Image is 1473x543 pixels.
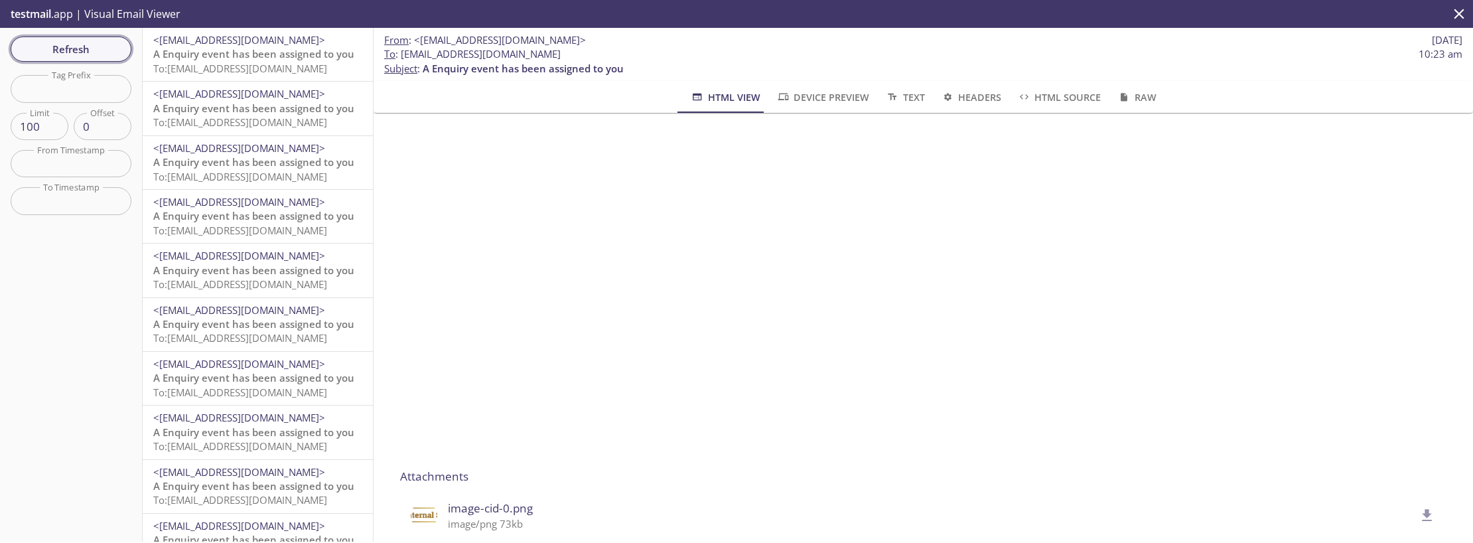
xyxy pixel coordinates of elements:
[384,62,417,75] span: Subject
[11,7,51,21] span: testmail
[153,439,327,453] span: To: [EMAIL_ADDRESS][DOMAIN_NAME]
[153,317,354,331] span: A Enquiry event has been assigned to you
[143,352,373,405] div: <[EMAIL_ADDRESS][DOMAIN_NAME]>A Enquiry event has been assigned to youTo:[EMAIL_ADDRESS][DOMAIN_N...
[153,209,354,222] span: A Enquiry event has been assigned to you
[153,277,327,291] span: To: [EMAIL_ADDRESS][DOMAIN_NAME]
[153,465,325,479] span: <[EMAIL_ADDRESS][DOMAIN_NAME]>
[11,37,131,62] button: Refresh
[153,195,325,208] span: <[EMAIL_ADDRESS][DOMAIN_NAME]>
[143,298,373,351] div: <[EMAIL_ADDRESS][DOMAIN_NAME]>A Enquiry event has been assigned to youTo:[EMAIL_ADDRESS][DOMAIN_N...
[153,426,354,439] span: A Enquiry event has been assigned to you
[885,89,924,106] span: Text
[153,155,354,169] span: A Enquiry event has been assigned to you
[143,190,373,243] div: <[EMAIL_ADDRESS][DOMAIN_NAME]>A Enquiry event has been assigned to youTo:[EMAIL_ADDRESS][DOMAIN_N...
[384,33,586,47] span: :
[776,89,869,106] span: Device Preview
[1432,33,1462,47] span: [DATE]
[21,40,121,58] span: Refresh
[153,264,354,277] span: A Enquiry event has been assigned to you
[143,136,373,189] div: <[EMAIL_ADDRESS][DOMAIN_NAME]>A Enquiry event has been assigned to youTo:[EMAIL_ADDRESS][DOMAIN_N...
[1419,47,1462,61] span: 10:23 am
[153,249,325,262] span: <[EMAIL_ADDRESS][DOMAIN_NAME]>
[153,47,354,60] span: A Enquiry event has been assigned to you
[153,87,325,100] span: <[EMAIL_ADDRESS][DOMAIN_NAME]>
[143,244,373,297] div: <[EMAIL_ADDRESS][DOMAIN_NAME]>A Enquiry event has been assigned to youTo:[EMAIL_ADDRESS][DOMAIN_N...
[384,33,409,46] span: From
[153,331,327,345] span: To: [EMAIL_ADDRESS][DOMAIN_NAME]
[384,47,395,60] span: To
[143,460,373,513] div: <[EMAIL_ADDRESS][DOMAIN_NAME]>A Enquiry event has been assigned to youTo:[EMAIL_ADDRESS][DOMAIN_N...
[153,141,325,155] span: <[EMAIL_ADDRESS][DOMAIN_NAME]>
[143,82,373,135] div: <[EMAIL_ADDRESS][DOMAIN_NAME]>A Enquiry event has been assigned to youTo:[EMAIL_ADDRESS][DOMAIN_N...
[153,479,354,493] span: A Enquiry event has been assigned to you
[153,33,325,46] span: <[EMAIL_ADDRESS][DOMAIN_NAME]>
[941,89,1001,106] span: Headers
[1017,89,1101,106] span: HTML Source
[1411,508,1436,521] a: delete
[1117,89,1156,106] span: Raw
[153,386,327,399] span: To: [EMAIL_ADDRESS][DOMAIN_NAME]
[153,102,354,115] span: A Enquiry event has been assigned to you
[143,28,373,81] div: <[EMAIL_ADDRESS][DOMAIN_NAME]>A Enquiry event has been assigned to youTo:[EMAIL_ADDRESS][DOMAIN_N...
[143,406,373,459] div: <[EMAIL_ADDRESS][DOMAIN_NAME]>A Enquiry event has been assigned to youTo:[EMAIL_ADDRESS][DOMAIN_N...
[448,517,1415,531] p: image/png 73kb
[153,170,327,183] span: To: [EMAIL_ADDRESS][DOMAIN_NAME]
[153,357,325,370] span: <[EMAIL_ADDRESS][DOMAIN_NAME]>
[153,224,327,237] span: To: [EMAIL_ADDRESS][DOMAIN_NAME]
[690,89,760,106] span: HTML View
[1411,499,1444,532] button: delete
[153,519,325,532] span: <[EMAIL_ADDRESS][DOMAIN_NAME]>
[153,371,354,384] span: A Enquiry event has been assigned to you
[153,116,327,129] span: To: [EMAIL_ADDRESS][DOMAIN_NAME]
[411,503,437,529] img: image-cid-0.png
[153,493,327,506] span: To: [EMAIL_ADDRESS][DOMAIN_NAME]
[414,33,586,46] span: <[EMAIL_ADDRESS][DOMAIN_NAME]>
[448,500,1415,517] span: image-cid-0.png
[153,62,327,75] span: To: [EMAIL_ADDRESS][DOMAIN_NAME]
[384,47,1462,76] p: :
[153,303,325,317] span: <[EMAIL_ADDRESS][DOMAIN_NAME]>
[400,468,1446,485] p: Attachments
[153,411,325,424] span: <[EMAIL_ADDRESS][DOMAIN_NAME]>
[384,47,561,61] span: : [EMAIL_ADDRESS][DOMAIN_NAME]
[423,62,624,75] span: A Enquiry event has been assigned to you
